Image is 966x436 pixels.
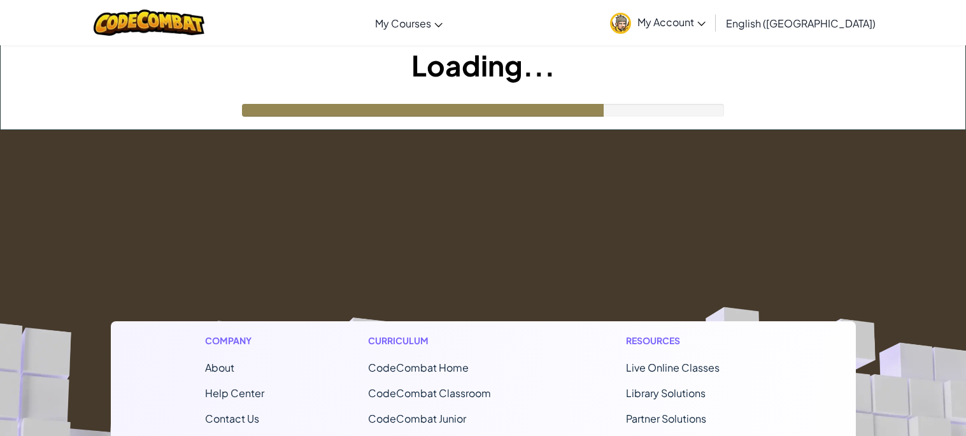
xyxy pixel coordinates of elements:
a: My Courses [369,6,449,40]
h1: Curriculum [368,334,522,347]
h1: Loading... [1,45,965,85]
h1: Company [205,334,264,347]
a: CodeCombat Classroom [368,386,491,400]
span: CodeCombat Home [368,361,469,374]
span: Contact Us [205,412,259,425]
a: CodeCombat Junior [368,412,466,425]
a: English ([GEOGRAPHIC_DATA]) [720,6,882,40]
span: My Courses [375,17,431,30]
a: Live Online Classes [626,361,720,374]
span: My Account [637,15,706,29]
h1: Resources [626,334,762,347]
img: CodeCombat logo [94,10,205,36]
span: English ([GEOGRAPHIC_DATA]) [726,17,876,30]
a: Partner Solutions [626,412,706,425]
a: Library Solutions [626,386,706,400]
img: avatar [610,13,631,34]
a: My Account [604,3,712,43]
a: Help Center [205,386,264,400]
a: About [205,361,234,374]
